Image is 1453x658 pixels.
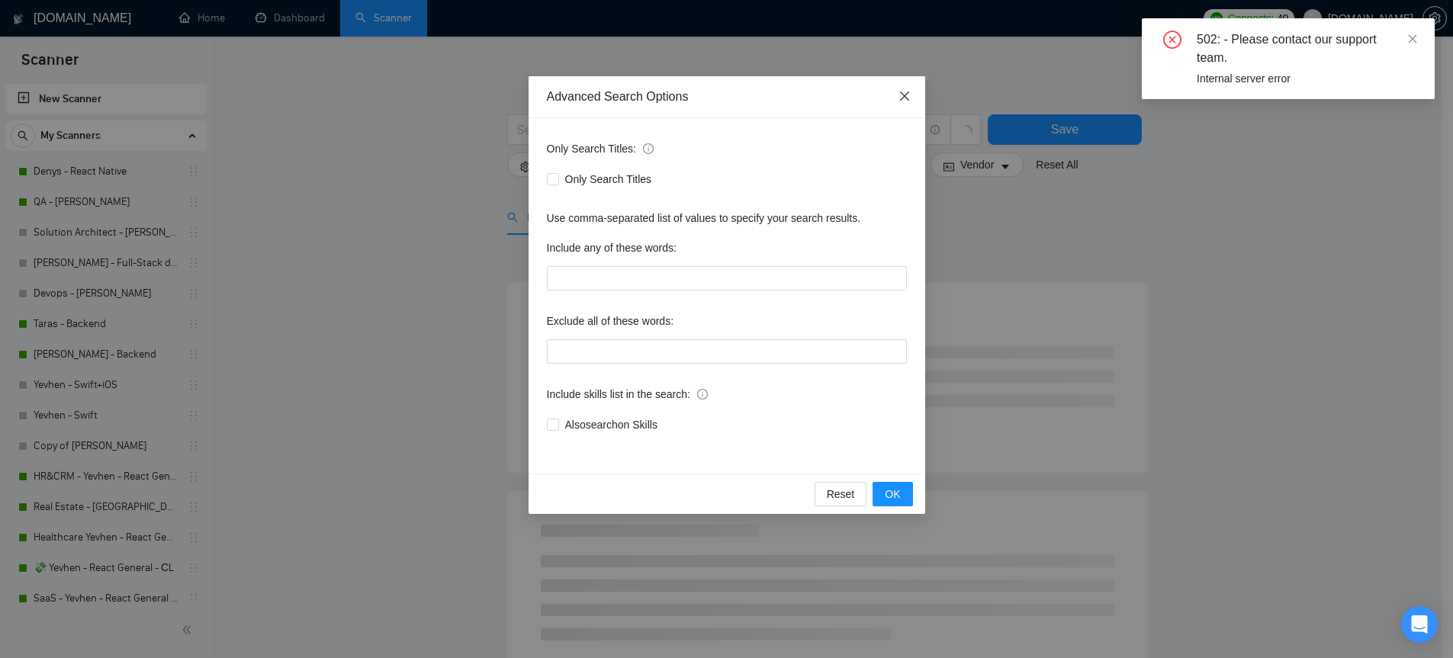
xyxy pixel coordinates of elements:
[1197,30,1416,67] div: 502: - Please contact our support team.
[547,140,654,157] span: Only Search Titles:
[827,486,855,502] span: Reset
[815,482,867,506] button: Reset
[547,210,907,226] div: Use comma-separated list of values to specify your search results.
[559,416,664,433] span: Also search on Skills
[547,386,708,403] span: Include skills list in the search:
[643,143,654,154] span: info-circle
[1197,70,1416,87] div: Internal server error
[547,309,674,333] label: Exclude all of these words:
[884,76,925,117] button: Close
[1401,606,1438,643] div: Open Intercom Messenger
[1163,30,1181,49] span: close-circle
[1407,34,1418,44] span: close
[898,90,911,102] span: close
[873,482,912,506] button: OK
[559,171,658,188] span: Only Search Titles
[885,486,900,502] span: OK
[697,389,708,400] span: info-circle
[547,88,907,105] div: Advanced Search Options
[547,236,677,260] label: Include any of these words:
